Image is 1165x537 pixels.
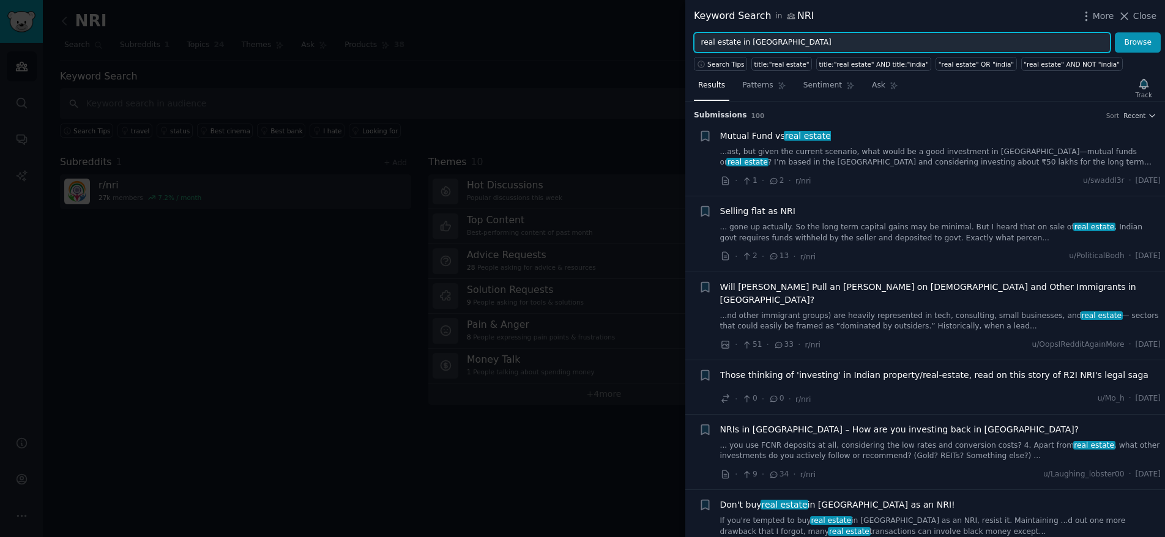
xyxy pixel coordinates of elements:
span: [DATE] [1136,251,1161,262]
div: Keyword Search NRI [694,9,814,24]
button: Close [1118,10,1156,23]
span: · [1129,176,1131,187]
a: Those thinking of 'investing' in Indian property/real-estate, read on this story of R2I NRI's leg... [720,369,1148,382]
span: r/nri [800,470,816,479]
span: 0 [742,393,757,404]
a: "real estate" AND NOT "india" [1021,57,1123,71]
a: If you're tempted to buyreal estatein [GEOGRAPHIC_DATA] as an NRI, resist it. Maintaining ...d ou... [720,516,1161,537]
span: [DATE] [1136,393,1161,404]
div: "real estate" OR "india" [939,60,1014,69]
span: real estate [761,500,809,509]
a: ... you use FCNR deposits at all, considering the low rates and conversion costs? 4. Apart fromre... [720,440,1161,462]
span: u/OopsIRedditAgainMore [1032,339,1124,350]
span: · [762,393,764,406]
span: [DATE] [1136,339,1161,350]
span: · [735,393,737,406]
span: [DATE] [1136,176,1161,187]
button: Recent [1123,111,1156,120]
span: · [793,250,795,263]
a: NRIs in [GEOGRAPHIC_DATA] – How are you investing back in [GEOGRAPHIC_DATA]? [720,423,1079,436]
span: 2 [742,251,757,262]
span: Results [698,80,725,91]
span: real estate [726,158,769,166]
span: Ask [872,80,885,91]
div: title:"real estate" [754,60,810,69]
div: "real estate" AND NOT "india" [1024,60,1120,69]
span: · [767,338,769,351]
span: r/nri [805,341,821,349]
span: real estate [784,131,832,141]
a: ...nd other immigrant groups) are heavily represented in tech, consulting, small businesses, andr... [720,311,1161,332]
span: Patterns [742,80,773,91]
span: r/nri [795,395,811,404]
span: More [1093,10,1114,23]
span: · [762,174,764,187]
button: More [1080,10,1114,23]
span: real estate [1073,441,1115,450]
div: title:"real estate" AND title:"india" [819,60,929,69]
span: 13 [769,251,789,262]
span: Submission s [694,110,747,121]
span: · [735,468,737,481]
span: real estate [810,516,852,525]
div: Sort [1106,111,1120,120]
a: Ask [868,76,903,101]
span: · [798,338,800,351]
span: · [762,468,764,481]
a: Don't buyreal estatein [GEOGRAPHIC_DATA] as an NRI! [720,498,955,511]
a: Sentiment [799,76,859,101]
span: · [762,250,764,263]
span: 51 [742,339,762,350]
span: u/Mo_h [1098,393,1125,404]
span: Search Tips [707,60,745,69]
span: · [735,250,737,263]
span: 33 [773,339,794,350]
input: Try a keyword related to your business [694,32,1111,53]
a: "real estate" OR "india" [936,57,1016,71]
a: Will [PERSON_NAME] Pull an [PERSON_NAME] on [DEMOGRAPHIC_DATA] and Other Immigrants in [GEOGRAPHI... [720,281,1161,306]
button: Browse [1115,32,1161,53]
span: Sentiment [803,80,842,91]
span: 1 [742,176,757,187]
span: · [1129,393,1131,404]
span: · [735,174,737,187]
span: · [789,174,791,187]
span: r/nri [800,253,816,261]
span: in [775,11,782,22]
span: [DATE] [1136,469,1161,480]
span: · [793,468,795,481]
span: 100 [751,112,765,119]
span: real estate [828,527,870,536]
span: · [1129,469,1131,480]
span: · [735,338,737,351]
span: r/nri [795,177,811,185]
a: title:"real estate" [751,57,812,71]
span: Close [1133,10,1156,23]
span: 0 [769,393,784,404]
a: Selling flat as NRI [720,205,795,218]
span: · [789,393,791,406]
span: Don't buy in [GEOGRAPHIC_DATA] as an NRI! [720,498,955,511]
a: Results [694,76,729,101]
span: Recent [1123,111,1145,120]
span: 34 [769,469,789,480]
a: ... gone up actually. So the long term capital gains may be minimal. But I heard that on sale ofr... [720,222,1161,243]
span: u/Laughing_lobster00 [1043,469,1125,480]
span: 9 [742,469,757,480]
span: · [1129,339,1131,350]
span: real estate [1081,311,1123,320]
a: Patterns [738,76,790,101]
span: u/swaddl3r [1083,176,1125,187]
span: u/PoliticalBodh [1069,251,1124,262]
span: 2 [769,176,784,187]
a: ...ast, but given the current scenario, what would be a good investment in [GEOGRAPHIC_DATA]—mutu... [720,147,1161,168]
a: Mutual Fund vsreal estate [720,130,831,143]
span: real estate [1073,223,1115,231]
button: Search Tips [694,57,747,71]
a: title:"real estate" AND title:"india" [816,57,931,71]
span: Mutual Fund vs [720,130,831,143]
